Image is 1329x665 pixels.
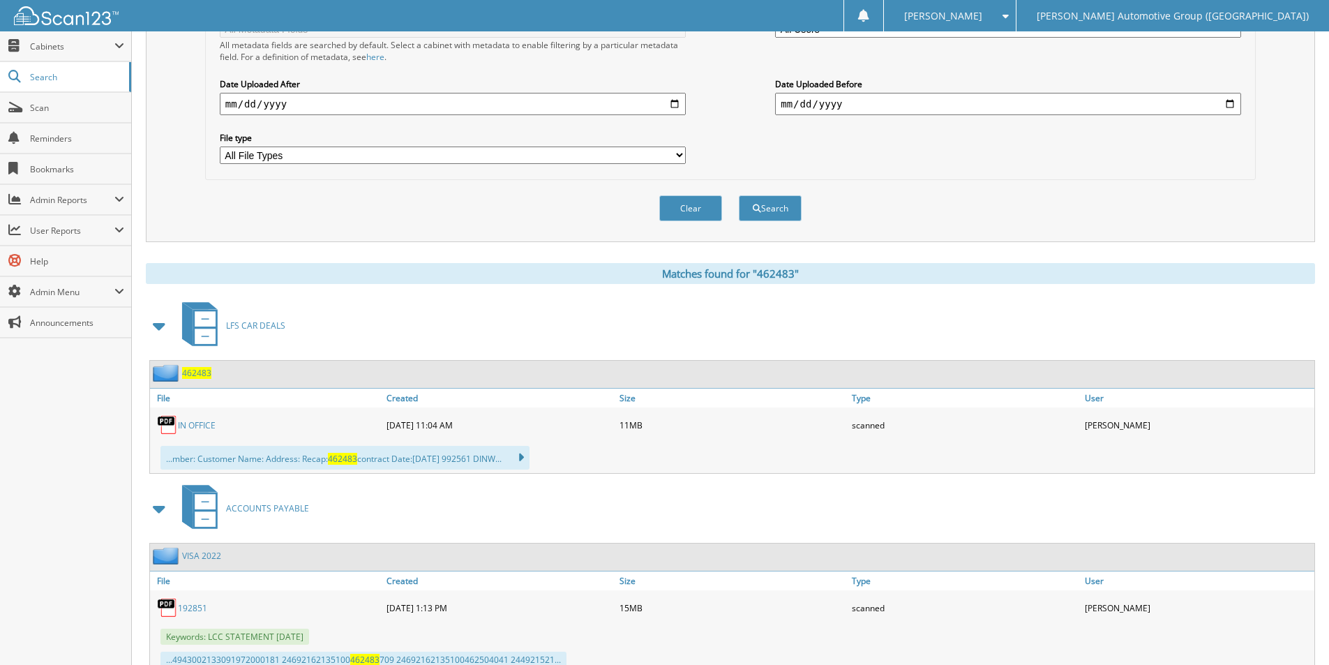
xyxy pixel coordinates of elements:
div: [DATE] 1:13 PM [383,594,616,622]
span: Admin Menu [30,286,114,298]
div: All metadata fields are searched by default. Select a cabinet with metadata to enable filtering b... [220,39,686,63]
label: File type [220,132,686,144]
img: folder2.png [153,364,182,382]
div: 11MB [616,411,849,439]
label: Date Uploaded Before [775,78,1241,90]
a: 462483 [182,367,211,379]
div: scanned [848,594,1081,622]
div: Matches found for "462483" [146,263,1315,284]
span: Cabinets [30,40,114,52]
a: VISA 2022 [182,550,221,562]
span: LFS CAR DEALS [226,320,285,331]
span: Admin Reports [30,194,114,206]
a: 192851 [178,602,207,614]
a: LFS CAR DEALS [174,298,285,353]
img: scan123-logo-white.svg [14,6,119,25]
div: scanned [848,411,1081,439]
button: Clear [659,195,722,221]
a: User [1081,571,1314,590]
a: File [150,389,383,408]
input: end [775,93,1241,115]
img: PDF.png [157,414,178,435]
span: [PERSON_NAME] [904,12,982,20]
span: Reminders [30,133,124,144]
a: Type [848,571,1081,590]
span: Search [30,71,122,83]
span: Announcements [30,317,124,329]
a: User [1081,389,1314,408]
input: start [220,93,686,115]
button: Search [739,195,802,221]
a: File [150,571,383,590]
label: Date Uploaded After [220,78,686,90]
a: Created [383,389,616,408]
img: PDF.png [157,597,178,618]
iframe: Chat Widget [1259,598,1329,665]
div: [DATE] 11:04 AM [383,411,616,439]
div: [PERSON_NAME] [1081,594,1314,622]
span: Bookmarks [30,163,124,175]
span: Keywords: LCC STATEMENT [DATE] [160,629,309,645]
a: Type [848,389,1081,408]
img: folder2.png [153,547,182,565]
a: ACCOUNTS PAYABLE [174,481,309,536]
a: here [366,51,384,63]
div: ...mber: Customer Name: Address: Recap: contract Date:[DATE] 992561 DINW... [160,446,530,470]
span: Help [30,255,124,267]
span: 462483 [328,453,357,465]
span: User Reports [30,225,114,237]
a: Created [383,571,616,590]
span: ACCOUNTS PAYABLE [226,502,309,514]
div: 15MB [616,594,849,622]
a: IN OFFICE [178,419,216,431]
span: Scan [30,102,124,114]
div: [PERSON_NAME] [1081,411,1314,439]
span: [PERSON_NAME] Automotive Group ([GEOGRAPHIC_DATA]) [1037,12,1309,20]
a: Size [616,571,849,590]
a: Size [616,389,849,408]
